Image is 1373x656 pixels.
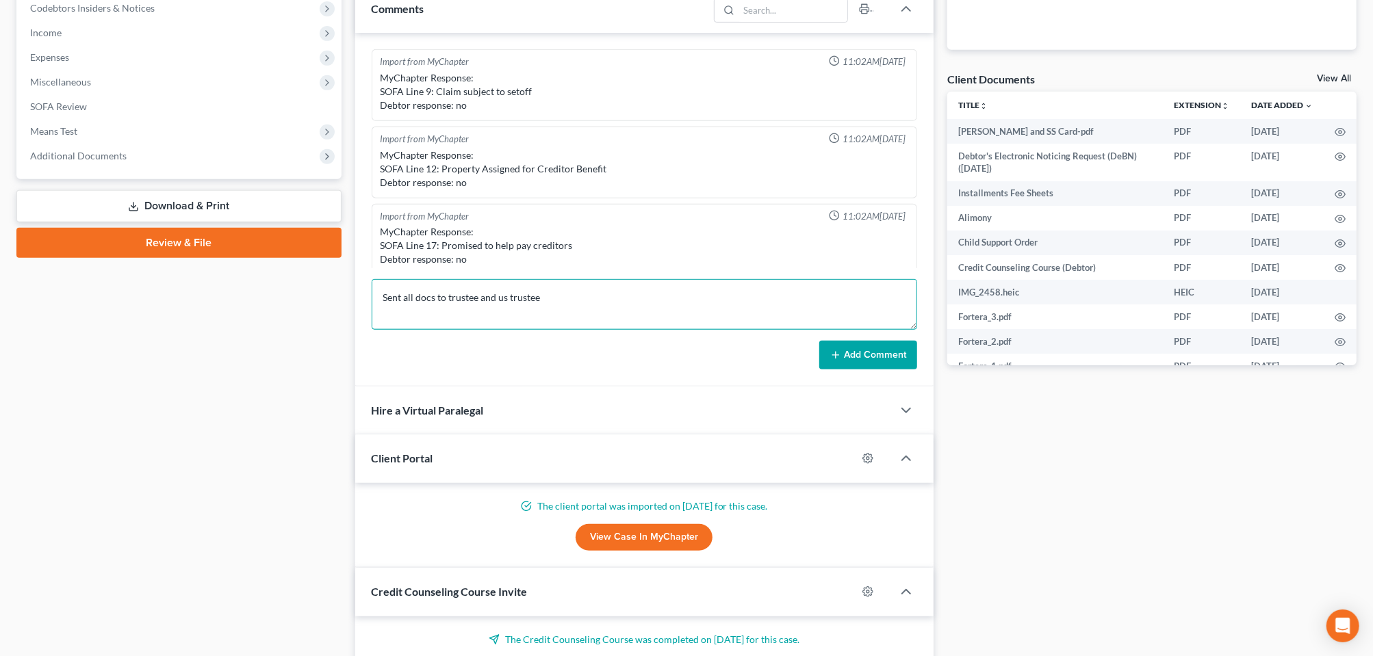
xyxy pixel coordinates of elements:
td: PDF [1163,181,1240,206]
span: SOFA Review [30,101,87,112]
td: [DATE] [1240,144,1324,181]
span: Income [30,27,62,38]
div: Open Intercom Messenger [1326,609,1359,642]
td: HEIC [1163,280,1240,304]
span: Miscellaneous [30,76,91,88]
span: 11:02AM[DATE] [843,55,906,68]
button: Add Comment [819,341,917,369]
span: Credit Counseling Course Invite [372,585,528,598]
i: unfold_more [979,102,988,110]
td: [DATE] [1240,119,1324,144]
div: MyChapter Response: SOFA Line 12: Property Assigned for Creditor Benefit Debtor response: no [381,148,908,189]
td: Alimony [947,206,1163,231]
span: Hire a Virtual Paralegal [372,404,484,417]
div: MyChapter Response: SOFA Line 17: Promised to help pay creditors Debtor response: no [381,225,908,266]
td: [DATE] [1240,280,1324,304]
a: View Case in MyChapter [576,524,713,551]
span: Comments [372,2,424,15]
td: PDF [1163,144,1240,181]
a: Review & File [16,228,342,258]
span: Means Test [30,125,77,137]
td: Credit Counseling Course (Debtor) [947,255,1163,280]
div: Client Documents [947,72,1035,86]
span: 11:02AM[DATE] [843,133,906,146]
span: Client Portal [372,451,433,464]
td: Fortera_2.pdf [947,329,1163,354]
a: Date Added expand_more [1251,100,1313,110]
td: [DATE] [1240,181,1324,206]
a: SOFA Review [19,94,342,119]
p: The Credit Counseling Course was completed on [DATE] for this case. [372,633,917,646]
td: PDF [1163,354,1240,378]
td: Debtor's Electronic Noticing Request (DeBN) ([DATE]) [947,144,1163,181]
td: IMG_2458.heic [947,280,1163,304]
td: PDF [1163,119,1240,144]
div: MyChapter Response: SOFA Line 9: Claim subject to setoff Debtor response: no [381,71,908,112]
span: Codebtors Insiders & Notices [30,2,155,14]
td: [PERSON_NAME] and SS Card-pdf [947,119,1163,144]
td: [DATE] [1240,206,1324,231]
td: Fortera_3.pdf [947,304,1163,329]
td: PDF [1163,329,1240,354]
td: [DATE] [1240,304,1324,329]
td: PDF [1163,206,1240,231]
td: Child Support Order [947,231,1163,255]
td: PDF [1163,304,1240,329]
span: Expenses [30,51,69,63]
a: Download & Print [16,190,342,222]
div: Import from MyChapter [381,133,470,146]
td: [DATE] [1240,255,1324,280]
p: The client portal was imported on [DATE] for this case. [372,499,917,513]
td: PDF [1163,231,1240,255]
a: Titleunfold_more [958,100,988,110]
td: [DATE] [1240,329,1324,354]
span: Additional Documents [30,150,127,161]
i: unfold_more [1221,102,1229,110]
a: Extensionunfold_more [1174,100,1229,110]
td: Fortera_1.pdf [947,354,1163,378]
td: PDF [1163,255,1240,280]
span: 11:02AM[DATE] [843,210,906,223]
td: [DATE] [1240,231,1324,255]
a: View All [1317,74,1351,83]
div: Import from MyChapter [381,55,470,68]
div: Import from MyChapter [381,210,470,223]
td: Installments Fee Sheets [947,181,1163,206]
td: [DATE] [1240,354,1324,378]
i: expand_more [1305,102,1313,110]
